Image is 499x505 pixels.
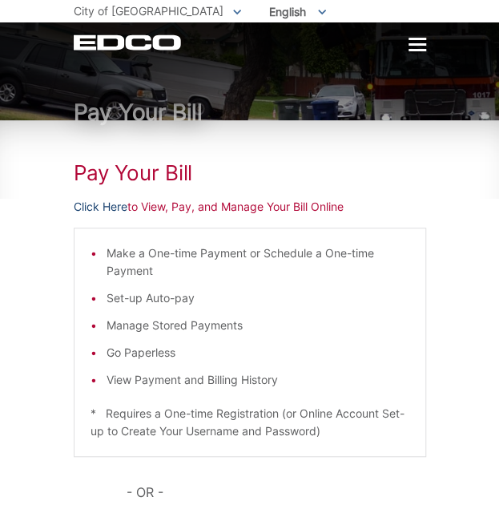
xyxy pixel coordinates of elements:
[107,317,409,334] li: Manage Stored Payments
[91,405,409,440] p: * Requires a One-time Registration (or Online Account Set-up to Create Your Username and Password)
[74,160,426,186] h1: Pay Your Bill
[107,344,409,362] li: Go Paperless
[107,371,409,389] li: View Payment and Billing History
[107,289,409,307] li: Set-up Auto-pay
[74,4,223,18] span: City of [GEOGRAPHIC_DATA]
[127,481,426,503] p: - OR -
[74,198,426,216] p: to View, Pay, and Manage Your Bill Online
[74,34,181,50] a: EDCD logo. Return to the homepage.
[74,198,127,216] a: Click Here
[74,100,426,124] h1: Pay Your Bill
[107,244,409,280] li: Make a One-time Payment or Schedule a One-time Payment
